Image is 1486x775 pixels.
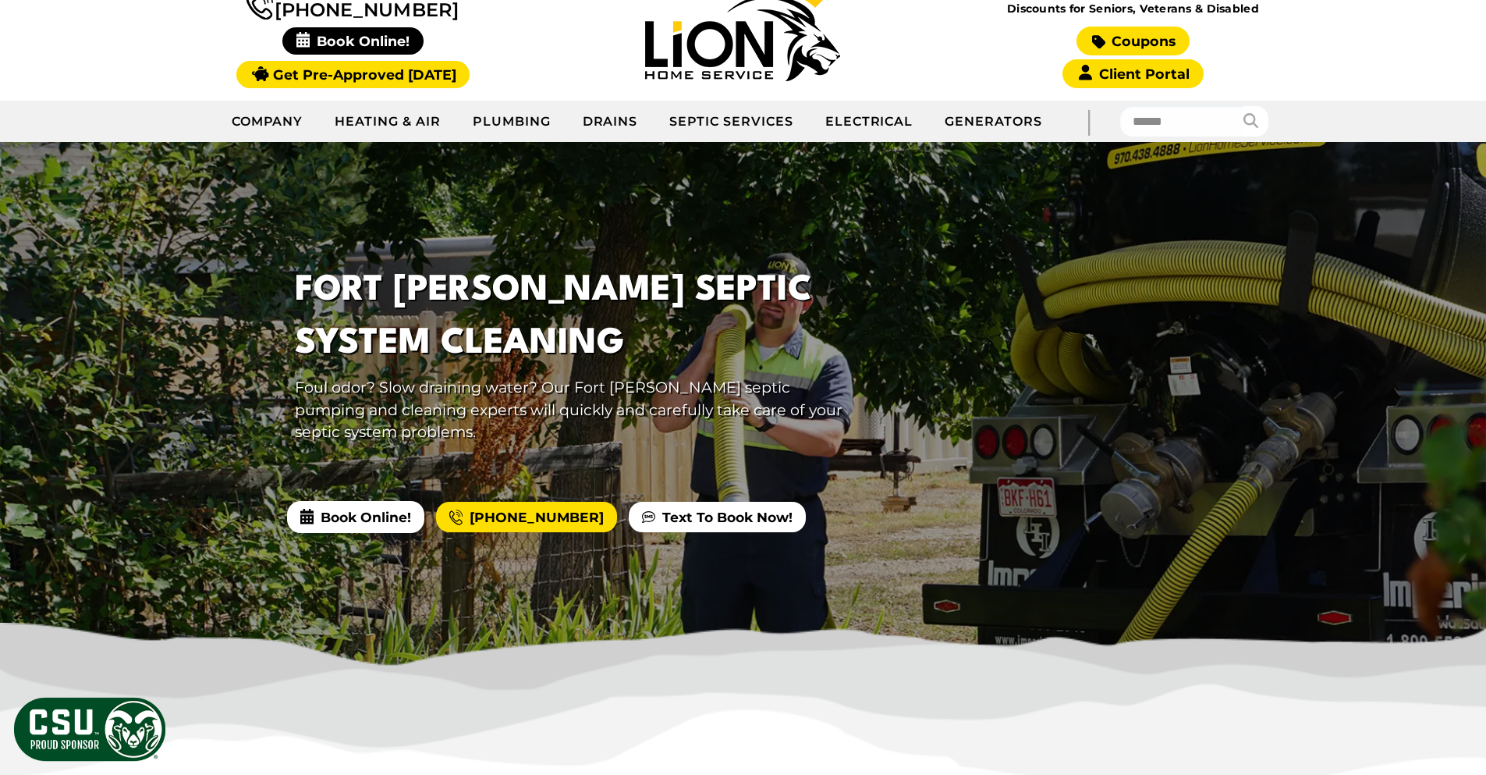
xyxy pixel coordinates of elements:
span: Discounts for Seniors, Veterans & Disabled [942,3,1325,14]
a: [PHONE_NUMBER] [436,502,617,533]
img: CSU Sponsor Badge [12,695,168,763]
a: Text To Book Now! [629,502,806,533]
a: Septic Services [654,102,809,141]
a: Generators [929,102,1058,141]
a: Drains [567,102,654,141]
h1: Fort [PERSON_NAME] Septic System Cleaning [295,265,863,369]
span: Book Online! [287,501,424,532]
div: | [1058,101,1120,142]
a: Electrical [810,102,930,141]
a: Coupons [1076,27,1189,55]
p: Foul odor? Slow draining water? Our Fort [PERSON_NAME] septic pumping and cleaning experts will q... [295,376,863,443]
a: Get Pre-Approved [DATE] [236,61,470,88]
span: Book Online! [282,27,424,55]
a: Client Portal [1062,59,1203,88]
a: Heating & Air [319,102,456,141]
a: Company [216,102,320,141]
a: Plumbing [457,102,567,141]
